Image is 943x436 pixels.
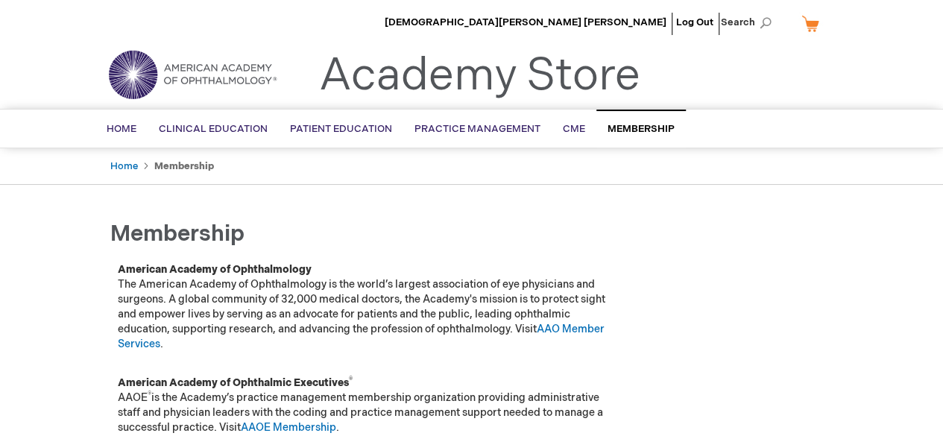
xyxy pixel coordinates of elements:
[349,376,353,385] sup: ®
[676,16,713,28] a: Log Out
[118,263,312,276] strong: American Academy of Ophthalmology
[563,123,585,135] span: CME
[110,160,138,172] a: Home
[118,376,617,435] p: AAOE is the Academy’s practice management membership organization providing administrative staff ...
[148,391,151,399] sup: ®
[414,123,540,135] span: Practice Management
[721,7,778,37] span: Search
[159,123,268,135] span: Clinical Education
[118,262,617,352] p: The American Academy of Ophthalmology is the world’s largest association of eye physicians and su...
[118,376,353,389] strong: American Academy of Ophthalmic Executives
[385,16,666,28] a: [DEMOGRAPHIC_DATA][PERSON_NAME] [PERSON_NAME]
[241,421,336,434] a: AAOE Membership
[107,123,136,135] span: Home
[154,160,214,172] strong: Membership
[608,123,675,135] span: Membership
[110,221,245,247] span: Membership
[290,123,392,135] span: Patient Education
[319,49,640,103] a: Academy Store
